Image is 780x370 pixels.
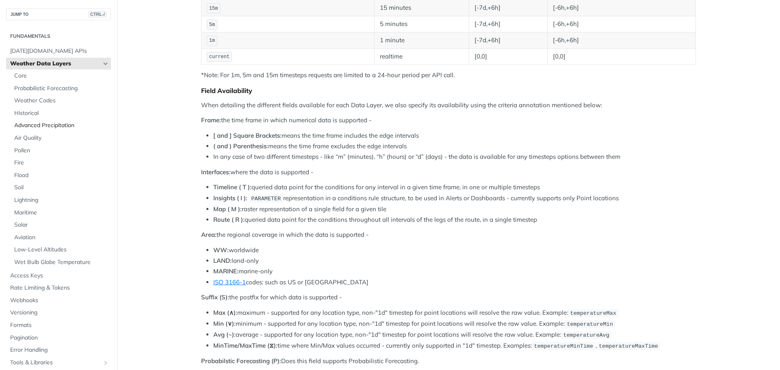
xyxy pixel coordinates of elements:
span: temperatureAvg [563,332,609,338]
div: Field Availability [201,87,696,95]
span: Maritime [14,209,109,217]
button: Show subpages for Tools & Libraries [102,359,109,366]
span: current [209,54,230,60]
span: Probabilistic Forecasting [14,84,109,93]
a: Pagination [6,332,111,344]
span: Weather Codes [14,97,109,105]
a: Formats [6,319,111,331]
span: Low-Level Altitudes [14,246,109,254]
strong: MinTime/MaxTime (⧖): [213,342,277,349]
a: Solar [10,219,111,231]
a: [DATE][DOMAIN_NAME] APIs [6,45,111,57]
span: temperatureMin [567,321,613,327]
td: realtime [374,48,469,65]
p: Does this field supports Probabilistic Forecasting. [201,357,696,366]
span: Lightning [14,196,109,204]
span: CTRL-/ [89,11,106,17]
strong: Timeline ( T ): [213,183,251,191]
strong: ( and ) Parenthesis: [213,142,268,150]
span: Versioning [10,309,109,317]
td: 5 minutes [374,16,469,32]
span: Core [14,72,109,80]
a: Error Handling [6,344,111,356]
li: means the time frame excludes the edge intervals [213,142,696,151]
li: queried data point for the conditions throughout all intervals of the legs of the route, in a sin... [213,215,696,225]
span: [DATE][DOMAIN_NAME] APIs [10,47,109,55]
strong: MARINE: [213,267,238,275]
td: 1 minute [374,32,469,48]
h2: Fundamentals [6,32,111,40]
li: marine-only [213,267,696,276]
a: Lightning [10,194,111,206]
strong: Frame: [201,116,221,124]
a: Weather Data LayersHide subpages for Weather Data Layers [6,58,111,70]
strong: Route ( R ): [213,216,245,223]
a: Advanced Precipitation [10,119,111,132]
span: temperatureMaxTime [599,343,658,349]
strong: Map ( M ): [213,205,242,213]
a: Webhooks [6,294,111,307]
span: Soil [14,184,109,192]
strong: Insights ( I ): [213,194,247,202]
span: Webhooks [10,296,109,305]
a: Rate Limiting & Tokens [6,282,111,294]
span: temperatureMax [570,310,616,316]
span: Fire [14,159,109,167]
strong: Max (∧): [213,309,237,316]
span: PARAMETER [251,196,281,202]
a: Aviation [10,232,111,244]
a: Soil [10,182,111,194]
span: 5m [209,22,215,28]
span: Aviation [14,234,109,242]
span: Historical [14,109,109,117]
a: Historical [10,107,111,119]
a: Fire [10,157,111,169]
span: Weather Data Layers [10,60,100,68]
li: queried data point for the conditions for any interval in a given time frame, in one or multiple ... [213,183,696,192]
p: the regional coverage in which the data is supported - [201,230,696,240]
button: JUMP TOCTRL-/ [6,8,111,20]
li: average - supported for any location type, non-"1d" timestep for point locations will resolve the... [213,330,696,340]
a: Tools & LibrariesShow subpages for Tools & Libraries [6,357,111,369]
span: Pagination [10,334,109,342]
a: Core [10,70,111,82]
a: ISO 3166-1 [213,278,246,286]
p: *Note: For 1m, 5m and 15m timesteps requests are limited to a 24-hour period per API call. [201,71,696,80]
p: the postfix for which data is supported - [201,293,696,302]
span: Advanced Precipitation [14,121,109,130]
a: Wet Bulb Globe Temperature [10,256,111,268]
a: Air Quality [10,132,111,144]
a: Flood [10,169,111,182]
a: Maritime [10,207,111,219]
span: Air Quality [14,134,109,142]
li: maximum - supported for any location type, non-"1d" timestep for point locations will resolve the... [213,308,696,318]
strong: WW: [213,246,229,254]
span: 15m [209,6,218,11]
a: Pollen [10,145,111,157]
a: Versioning [6,307,111,319]
span: Formats [10,321,109,329]
span: Pollen [14,147,109,155]
p: where the data is supported - [201,168,696,177]
span: Wet Bulb Globe Temperature [14,258,109,266]
li: minimum - supported for any location type, non-"1d" timestep for point locations will resolve the... [213,319,696,329]
td: [0,0] [469,48,548,65]
strong: Probabilstic Forecasting (P): [201,357,281,365]
li: time where Min/Max values occurred - currently only supported in "1d" timestep. Examples: , [213,341,696,351]
li: means the time frame includes the edge intervals [213,131,696,141]
strong: [ and ] Square Brackets: [213,132,282,139]
span: Flood [14,171,109,180]
span: Access Keys [10,272,109,280]
li: representation in a conditions rule structure, to be used in Alerts or Dashboards - currently sup... [213,194,696,203]
span: Rate Limiting & Tokens [10,284,109,292]
strong: Suffix (S): [201,293,229,301]
li: land-only [213,256,696,266]
td: [-6h,+6h] [547,16,695,32]
p: the time frame in which numerical data is supported - [201,116,696,125]
li: In any case of two different timesteps - like “m” (minutes), “h” (hours) or “d” (days) - the data... [213,152,696,162]
li: codes: such as US or [GEOGRAPHIC_DATA] [213,278,696,287]
button: Hide subpages for Weather Data Layers [102,61,109,67]
a: Low-Level Altitudes [10,244,111,256]
strong: LAND: [213,257,232,264]
p: When detailing the different fields available for each Data Layer, we also specify its availabili... [201,101,696,110]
